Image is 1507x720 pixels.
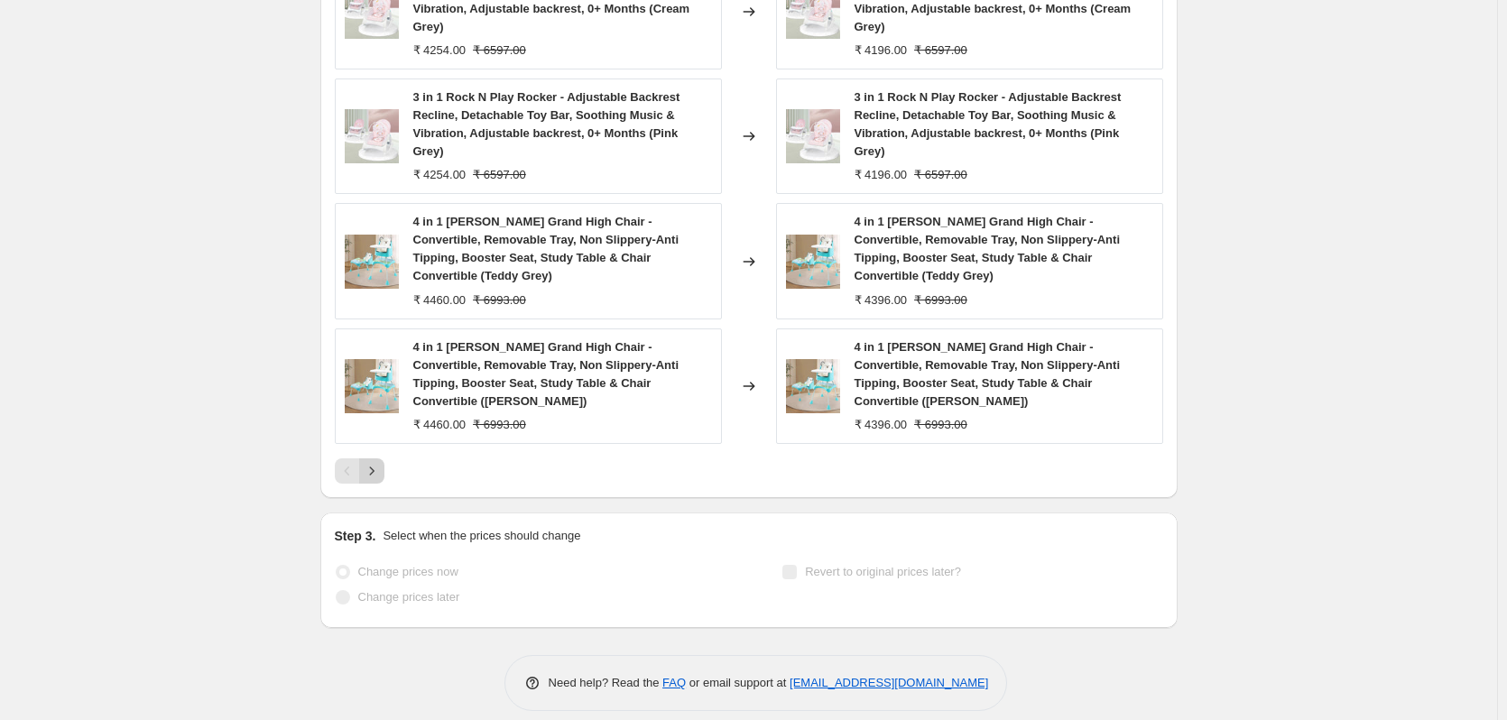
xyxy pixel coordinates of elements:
[358,590,460,604] span: Change prices later
[786,109,840,163] img: PinkGrey_80x.webp
[335,527,376,545] h2: Step 3.
[413,340,680,408] span: 4 in 1 [PERSON_NAME] Grand High Chair - Convertible, Removable Tray, Non Slippery-Anti Tipping, B...
[335,458,384,484] nav: Pagination
[345,109,399,163] img: PinkGrey_80x.webp
[786,359,840,413] img: 4in1CherryBerryGrandHighChairGreen_80x.jpg
[914,166,967,184] strike: ₹ 6597.00
[473,42,526,60] strike: ₹ 6597.00
[855,215,1121,282] span: 4 in 1 [PERSON_NAME] Grand High Chair - Convertible, Removable Tray, Non Slippery-Anti Tipping, B...
[686,676,790,689] span: or email support at
[383,527,580,545] p: Select when the prices should change
[855,42,908,60] div: ₹ 4196.00
[358,565,458,578] span: Change prices now
[855,291,908,309] div: ₹ 4396.00
[345,359,399,413] img: 4in1CherryBerryGrandHighChairGreen_80x.jpg
[805,565,961,578] span: Revert to original prices later?
[473,291,526,309] strike: ₹ 6993.00
[914,416,967,434] strike: ₹ 6993.00
[790,676,988,689] a: [EMAIL_ADDRESS][DOMAIN_NAME]
[413,215,680,282] span: 4 in 1 [PERSON_NAME] Grand High Chair - Convertible, Removable Tray, Non Slippery-Anti Tipping, B...
[662,676,686,689] a: FAQ
[473,166,526,184] strike: ₹ 6597.00
[413,291,467,309] div: ₹ 4460.00
[549,676,663,689] span: Need help? Read the
[413,416,467,434] div: ₹ 4460.00
[359,458,384,484] button: Next
[855,340,1121,408] span: 4 in 1 [PERSON_NAME] Grand High Chair - Convertible, Removable Tray, Non Slippery-Anti Tipping, B...
[413,90,680,158] span: 3 in 1 Rock N Play Rocker - Adjustable Backrest Recline, Detachable Toy Bar, Soothing Music & Vib...
[855,90,1122,158] span: 3 in 1 Rock N Play Rocker - Adjustable Backrest Recline, Detachable Toy Bar, Soothing Music & Vib...
[473,416,526,434] strike: ₹ 6993.00
[855,166,908,184] div: ₹ 4196.00
[914,291,967,309] strike: ₹ 6993.00
[413,42,467,60] div: ₹ 4254.00
[413,166,467,184] div: ₹ 4254.00
[855,416,908,434] div: ₹ 4396.00
[914,42,967,60] strike: ₹ 6597.00
[786,235,840,289] img: 4in1CherryBerryGrandHighChairGreen_80x.jpg
[345,235,399,289] img: 4in1CherryBerryGrandHighChairGreen_80x.jpg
